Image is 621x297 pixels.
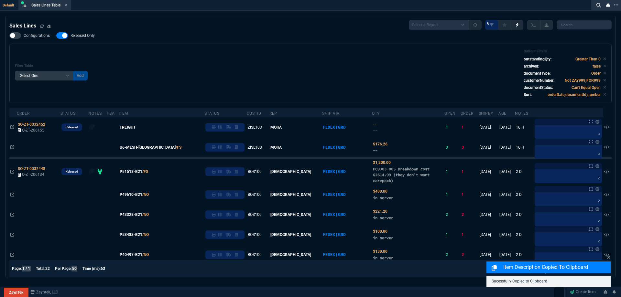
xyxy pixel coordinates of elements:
span: P69303-005 Breakdown cost $2614.99 (they don't want carepack) [373,166,430,183]
code: Can't Equal Open [572,85,601,90]
span: Quoted Cost [373,209,387,214]
div: Open [444,111,455,116]
span: FEDEX | GRD [323,232,346,237]
span: SO-ZT-0032452 [18,122,45,127]
span: in server [373,235,393,240]
nx-icon: Close Tab [64,3,67,8]
div: Age [498,111,507,116]
a: Create Item [567,287,598,297]
div: Order [461,111,474,116]
td: 2 D [515,185,533,205]
span: 63 [101,266,105,271]
span: ZISL103 [248,125,262,130]
code: Greater Than 0 [575,57,601,61]
nx-icon: Close Workbench [604,1,613,9]
span: P49610-B21 [120,192,142,197]
td: 1 [461,117,479,137]
div: Rep [269,111,277,116]
span: FEDEX | GRD [323,192,346,197]
span: [DEMOGRAPHIC_DATA] [270,232,311,237]
p: documentType: [524,70,550,76]
span: FEDEX | GRD [323,212,346,217]
span: Configurations [24,33,50,38]
span: P51518-B21 [120,169,142,175]
span: BOS100 [248,212,262,217]
td: 1 [461,225,479,245]
p: Sucessfully Copied to Clipboard [492,278,605,284]
span: MOHA [270,125,282,130]
p: Item Description Copied to Clipboard [503,263,609,271]
span: Q-ZT-206155 [22,128,44,133]
nx-icon: Open In Opposite Panel [10,145,14,150]
a: /FS [176,144,181,150]
nx-fornida-erp-notes: number [89,170,95,175]
td: 2 D [515,158,533,185]
nx-icon: Open In Opposite Panel [10,232,14,237]
td: 1 [444,117,460,137]
nx-icon: Open In Opposite Panel [10,212,14,217]
span: [DEMOGRAPHIC_DATA] [270,252,311,257]
span: BOS100 [248,252,262,257]
div: QTY [372,111,380,116]
td: 2 D [515,205,533,225]
span: Sales Lines Table [31,3,60,7]
p: Released [66,125,78,130]
td: [DATE] [479,205,499,225]
td: 1 [444,185,460,205]
div: Order [17,111,30,116]
p: customerNumber: [524,78,554,83]
td: 1 [444,225,460,245]
span: -- [373,128,377,133]
p: Released [66,169,78,174]
a: /NO [142,232,149,238]
nx-icon: Search [594,1,604,9]
span: 22 [45,266,50,271]
nx-icon: Open In Opposite Panel [10,125,14,130]
h6: Filter Table [15,64,88,68]
span: P40497-B21 [120,252,142,258]
span: Quoted Cost [373,122,376,126]
span: Per Page: [55,266,71,271]
span: Q-ZT-206134 [22,172,44,177]
nx-icon: Open In Opposite Panel [10,192,14,197]
span: Page: [12,266,22,271]
td: [DATE] [498,137,515,158]
code: Not ZAY999,FOR999 [565,78,601,83]
div: CustID [247,111,261,116]
span: Time (ms): [82,266,101,271]
a: msbcCompanyName [28,289,60,295]
span: 1 / 1 [22,266,31,271]
td: [DATE] [479,137,499,158]
span: in server [373,255,393,260]
div: Status [204,111,220,116]
nx-icon: Open In Opposite Panel [10,169,14,174]
span: BOS100 [248,169,262,174]
code: false [593,64,601,69]
span: Quoted Cost [373,249,387,254]
span: ZISL103 [248,145,262,150]
span: Quoted Cost [373,229,387,234]
span: 50 [71,266,77,271]
span: FEDEX | GRD [323,145,346,150]
span: FEDEX | GRD [323,169,346,174]
code: Order [591,71,601,76]
span: P43328-B21 [120,212,142,217]
p: archived: [524,63,539,69]
td: 16 H [515,137,533,158]
span: MOHA [270,145,282,150]
td: 3 [461,137,479,158]
span: 6 [487,21,489,26]
span: FREIGHT [120,124,136,130]
a: /NO [142,212,149,217]
span: Quoted Cost [373,189,387,194]
td: 1 [461,185,479,205]
nx-icon: Open New Tab [614,2,618,8]
span: P53483-B21 [120,232,142,238]
td: [DATE] [498,225,515,245]
a: /FS [142,169,148,175]
div: ShipBy [479,111,493,116]
h4: Sales Lines [9,22,36,30]
td: [DATE] [498,117,515,137]
td: 2 [444,205,460,225]
span: Released Only [71,33,95,38]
